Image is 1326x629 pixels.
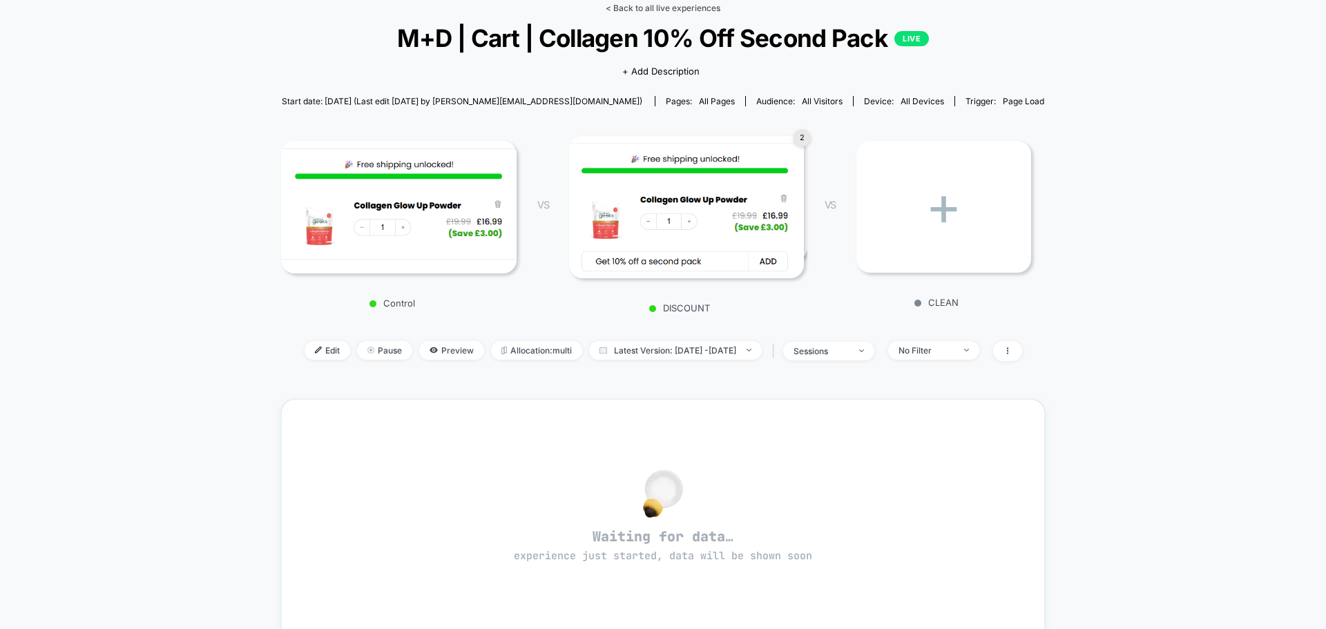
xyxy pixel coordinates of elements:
span: | [769,341,783,361]
img: rebalance [501,347,507,354]
img: Control main [281,141,517,273]
img: calendar [599,347,607,354]
div: No Filter [899,345,954,356]
div: Trigger: [965,96,1044,106]
img: no_data [643,470,683,518]
p: CLEAN [849,297,1024,308]
p: DISCOUNT [562,302,796,313]
a: < Back to all live experiences [606,3,720,13]
span: all pages [699,96,735,106]
span: Page Load [1003,96,1044,106]
span: VS [825,199,836,211]
span: Waiting for data… [306,528,1019,563]
div: Audience: [756,96,843,106]
span: Latest Version: [DATE] - [DATE] [589,341,762,360]
div: Pages: [666,96,735,106]
img: end [747,349,751,351]
span: Edit [305,341,350,360]
img: end [964,349,969,351]
span: Start date: [DATE] (Last edit [DATE] by [PERSON_NAME][EMAIL_ADDRESS][DOMAIN_NAME]) [282,96,642,106]
span: all devices [901,96,944,106]
img: end [859,349,864,352]
span: Preview [419,341,484,360]
img: DISCOUNT main [569,136,803,278]
p: LIVE [894,31,929,46]
span: experience just started, data will be shown soon [514,549,812,563]
img: end [367,347,374,354]
span: Pause [357,341,412,360]
div: sessions [794,346,849,356]
span: VS [537,199,548,211]
div: 2 [794,129,811,146]
span: + Add Description [622,65,700,79]
div: + [856,141,1031,273]
span: M+D | Cart | Collagen 10% Off Second Pack [320,23,1007,52]
p: Control [274,298,510,309]
span: Device: [853,96,954,106]
img: edit [315,347,322,354]
span: All Visitors [802,96,843,106]
span: Allocation: multi [491,341,582,360]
